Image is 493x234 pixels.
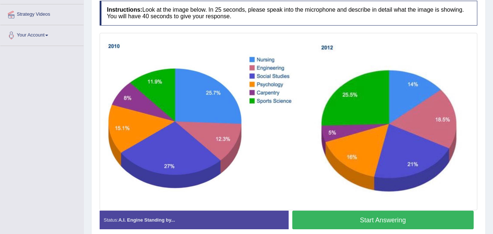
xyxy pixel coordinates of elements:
[118,217,175,223] strong: A.I. Engine Standing by...
[292,211,474,229] button: Start Answering
[0,4,84,23] a: Strategy Videos
[0,25,84,43] a: Your Account
[100,211,289,229] div: Status:
[107,7,142,13] b: Instructions:
[100,1,477,25] h4: Look at the image below. In 25 seconds, please speak into the microphone and describe in detail w...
